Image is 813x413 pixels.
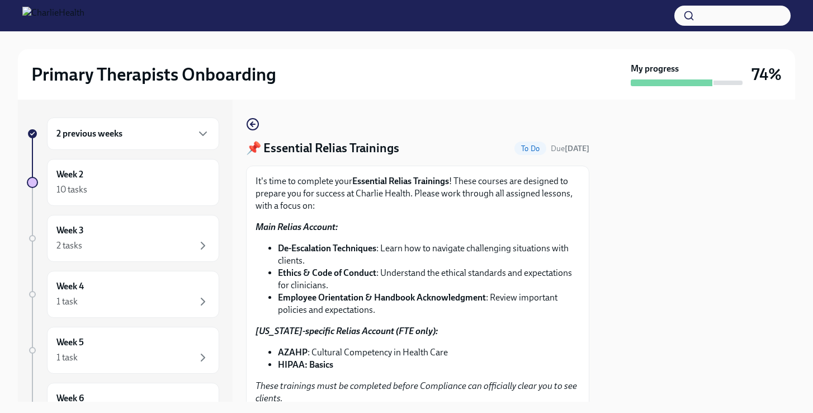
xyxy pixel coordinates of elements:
li: : Review important policies and expectations. [278,292,580,316]
strong: AZAHP [278,347,308,358]
li: : Understand the ethical standards and expectations for clinicians. [278,267,580,292]
strong: De-Escalation Techniques [278,243,376,254]
a: Week 210 tasks [27,159,219,206]
div: 1 task [56,351,78,364]
h6: Week 6 [56,392,84,405]
strong: Employee Orientation & Handbook Acknowledgment [278,292,486,303]
strong: [DATE] [565,144,589,153]
h6: Week 2 [56,168,83,181]
h4: 📌 Essential Relias Trainings [246,140,399,157]
a: Week 41 task [27,271,219,318]
h6: 2 previous weeks [56,128,122,140]
li: : Cultural Competency in Health Care [278,346,580,359]
em: These trainings must be completed before Compliance can officially clear you to see clients. [256,381,577,403]
strong: HIPAA: Basics [278,359,333,370]
a: Week 51 task [27,327,219,374]
div: 1 task [56,295,78,308]
a: Week 32 tasks [27,215,219,262]
img: CharlieHealth [22,7,84,25]
div: 2 previous weeks [47,118,219,150]
div: 2 tasks [56,240,82,252]
span: To Do [514,144,546,153]
div: 10 tasks [56,184,87,196]
span: Due [551,144,589,153]
p: It's time to complete your ! These courses are designed to prepare you for success at Charlie Hea... [256,175,580,212]
li: : Learn how to navigate challenging situations with clients. [278,242,580,267]
h6: Week 5 [56,336,84,349]
strong: [US_STATE]-specific Relias Account (FTE only): [256,326,438,336]
h2: Primary Therapists Onboarding [31,63,276,86]
strong: Ethics & Code of Conduct [278,267,376,278]
strong: My progress [631,63,679,75]
span: August 25th, 2025 09:00 [551,143,589,154]
strong: Essential Relias Trainings [352,176,449,186]
h6: Week 3 [56,224,84,237]
h3: 74% [751,64,782,85]
h6: Week 4 [56,280,84,293]
strong: Main Relias Account: [256,222,338,232]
